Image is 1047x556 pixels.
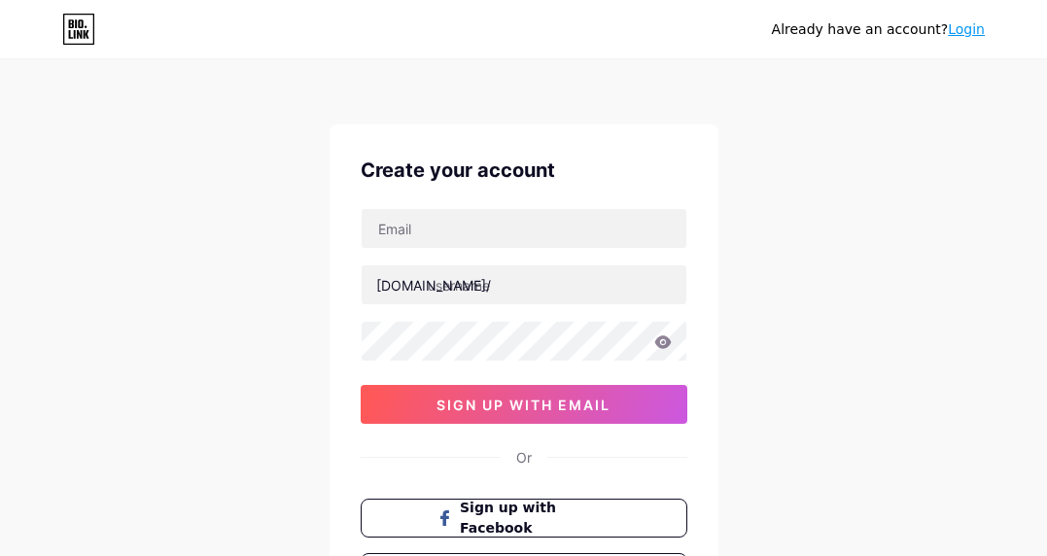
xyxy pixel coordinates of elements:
div: Or [516,447,532,468]
input: username [362,265,686,304]
input: Email [362,209,686,248]
span: Sign up with Facebook [460,498,611,539]
button: Sign up with Facebook [361,499,687,538]
span: sign up with email [436,397,611,413]
div: Already have an account? [772,19,985,40]
a: Login [948,21,985,37]
div: Create your account [361,156,687,185]
button: sign up with email [361,385,687,424]
div: [DOMAIN_NAME]/ [376,275,491,295]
